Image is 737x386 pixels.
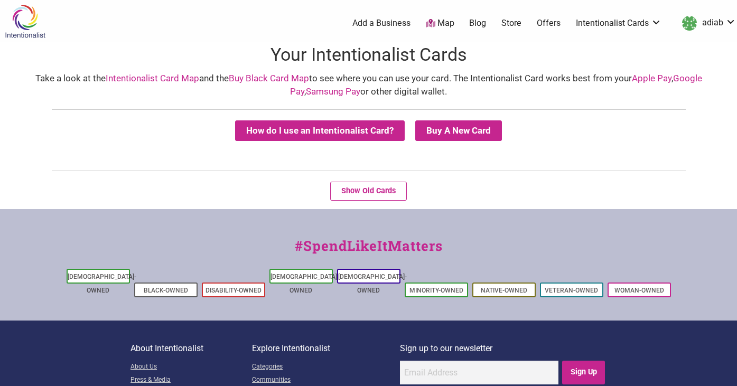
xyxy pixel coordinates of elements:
a: Disability-Owned [206,287,262,294]
p: About Intentionalist [130,342,252,355]
a: Intentionalist Card Map [106,73,199,83]
a: [DEMOGRAPHIC_DATA]-Owned [338,273,407,294]
a: About Us [130,361,252,374]
p: Sign up to our newsletter [400,342,607,355]
a: adiab [677,14,736,33]
a: Veteran-Owned [545,287,598,294]
a: [DEMOGRAPHIC_DATA]-Owned [270,273,339,294]
input: Email Address [400,361,558,384]
a: Samsung Pay [306,86,360,97]
a: Store [501,17,521,29]
div: Take a look at the and the to see where you can use your card. The Intentionalist Card works best... [11,72,726,99]
a: Native-Owned [481,287,527,294]
a: Woman-Owned [614,287,664,294]
a: Map [426,17,454,30]
input: Sign Up [562,361,605,384]
a: Add a Business [352,17,411,29]
a: Offers [537,17,561,29]
a: Black-Owned [144,287,188,294]
p: Explore Intentionalist [252,342,400,355]
a: [DEMOGRAPHIC_DATA]-Owned [68,273,136,294]
a: Buy Black Card Map [229,73,309,83]
summary: Buy A New Card [415,120,502,141]
button: How do I use an Intentionalist Card? [235,120,405,141]
a: Minority-Owned [409,287,463,294]
button: Show Old Cards [330,182,407,201]
a: Blog [469,17,486,29]
a: Intentionalist Cards [576,17,661,29]
a: Apple Pay [632,73,671,83]
a: Categories [252,361,400,374]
